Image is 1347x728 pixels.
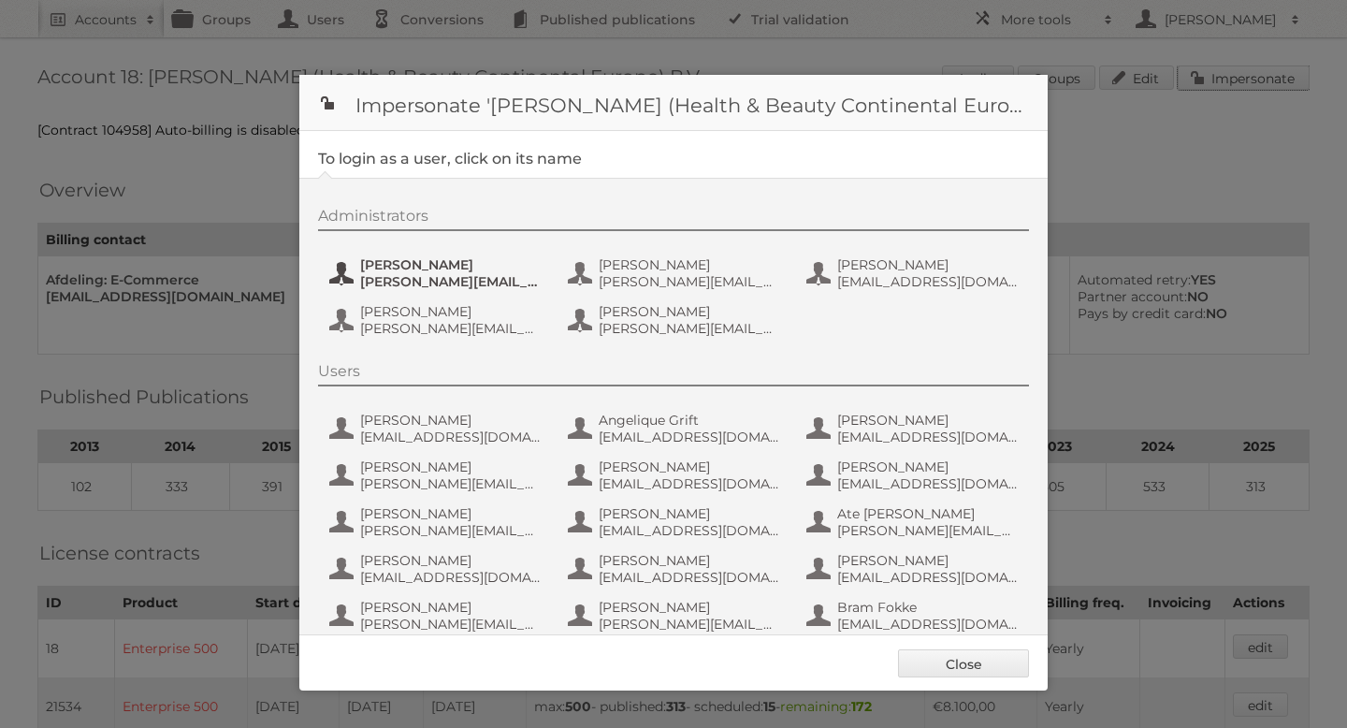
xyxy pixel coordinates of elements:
[327,457,547,494] button: [PERSON_NAME] [PERSON_NAME][EMAIL_ADDRESS][DOMAIN_NAME]
[804,457,1024,494] button: [PERSON_NAME] [EMAIL_ADDRESS][DOMAIN_NAME]
[360,320,542,337] span: [PERSON_NAME][EMAIL_ADDRESS][DOMAIN_NAME]
[804,597,1024,634] button: Bram Fokke [EMAIL_ADDRESS][DOMAIN_NAME]
[360,273,542,290] span: [PERSON_NAME][EMAIL_ADDRESS][DOMAIN_NAME]
[599,522,780,539] span: [EMAIL_ADDRESS][DOMAIN_NAME]
[599,505,780,522] span: [PERSON_NAME]
[566,410,786,447] button: Angelique Grift [EMAIL_ADDRESS][DOMAIN_NAME]
[804,255,1024,292] button: [PERSON_NAME] [EMAIL_ADDRESS][DOMAIN_NAME]
[360,552,542,569] span: [PERSON_NAME]
[360,429,542,445] span: [EMAIL_ADDRESS][DOMAIN_NAME]
[599,256,780,273] span: [PERSON_NAME]
[599,429,780,445] span: [EMAIL_ADDRESS][DOMAIN_NAME]
[566,503,786,541] button: [PERSON_NAME] [EMAIL_ADDRESS][DOMAIN_NAME]
[804,550,1024,588] button: [PERSON_NAME] [EMAIL_ADDRESS][DOMAIN_NAME]
[360,599,542,616] span: [PERSON_NAME]
[327,597,547,634] button: [PERSON_NAME] [PERSON_NAME][EMAIL_ADDRESS][DOMAIN_NAME]
[837,459,1019,475] span: [PERSON_NAME]
[360,569,542,586] span: [EMAIL_ADDRESS][DOMAIN_NAME]
[599,303,780,320] span: [PERSON_NAME]
[599,475,780,492] span: [EMAIL_ADDRESS][DOMAIN_NAME]
[566,255,786,292] button: [PERSON_NAME] [PERSON_NAME][EMAIL_ADDRESS][DOMAIN_NAME]
[327,410,547,447] button: [PERSON_NAME] [EMAIL_ADDRESS][DOMAIN_NAME]
[599,320,780,337] span: [PERSON_NAME][EMAIL_ADDRESS][DOMAIN_NAME]
[566,550,786,588] button: [PERSON_NAME] [EMAIL_ADDRESS][DOMAIN_NAME]
[299,75,1048,131] h1: Impersonate '[PERSON_NAME] (Health & Beauty Continental Europe) B.V.'
[360,459,542,475] span: [PERSON_NAME]
[837,599,1019,616] span: Bram Fokke
[566,301,786,339] button: [PERSON_NAME] [PERSON_NAME][EMAIL_ADDRESS][DOMAIN_NAME]
[599,273,780,290] span: [PERSON_NAME][EMAIL_ADDRESS][DOMAIN_NAME]
[837,569,1019,586] span: [EMAIL_ADDRESS][DOMAIN_NAME]
[599,412,780,429] span: Angelique Grift
[327,550,547,588] button: [PERSON_NAME] [EMAIL_ADDRESS][DOMAIN_NAME]
[327,255,547,292] button: [PERSON_NAME] [PERSON_NAME][EMAIL_ADDRESS][DOMAIN_NAME]
[837,475,1019,492] span: [EMAIL_ADDRESS][DOMAIN_NAME]
[360,616,542,633] span: [PERSON_NAME][EMAIL_ADDRESS][DOMAIN_NAME]
[599,616,780,633] span: [PERSON_NAME][EMAIL_ADDRESS][DOMAIN_NAME]
[898,649,1029,677] a: Close
[360,505,542,522] span: [PERSON_NAME]
[599,552,780,569] span: [PERSON_NAME]
[566,457,786,494] button: [PERSON_NAME] [EMAIL_ADDRESS][DOMAIN_NAME]
[837,505,1019,522] span: Ate [PERSON_NAME]
[804,503,1024,541] button: Ate [PERSON_NAME] [PERSON_NAME][EMAIL_ADDRESS][DOMAIN_NAME]
[318,362,1029,386] div: Users
[599,569,780,586] span: [EMAIL_ADDRESS][DOMAIN_NAME]
[360,256,542,273] span: [PERSON_NAME]
[360,475,542,492] span: [PERSON_NAME][EMAIL_ADDRESS][DOMAIN_NAME]
[360,412,542,429] span: [PERSON_NAME]
[837,429,1019,445] span: [EMAIL_ADDRESS][DOMAIN_NAME]
[804,410,1024,447] button: [PERSON_NAME] [EMAIL_ADDRESS][DOMAIN_NAME]
[327,301,547,339] button: [PERSON_NAME] [PERSON_NAME][EMAIL_ADDRESS][DOMAIN_NAME]
[566,597,786,634] button: [PERSON_NAME] [PERSON_NAME][EMAIL_ADDRESS][DOMAIN_NAME]
[837,616,1019,633] span: [EMAIL_ADDRESS][DOMAIN_NAME]
[837,522,1019,539] span: [PERSON_NAME][EMAIL_ADDRESS][DOMAIN_NAME]
[599,599,780,616] span: [PERSON_NAME]
[360,303,542,320] span: [PERSON_NAME]
[318,207,1029,231] div: Administrators
[318,150,582,167] legend: To login as a user, click on its name
[837,273,1019,290] span: [EMAIL_ADDRESS][DOMAIN_NAME]
[837,552,1019,569] span: [PERSON_NAME]
[599,459,780,475] span: [PERSON_NAME]
[360,522,542,539] span: [PERSON_NAME][EMAIL_ADDRESS][DOMAIN_NAME]
[327,503,547,541] button: [PERSON_NAME] [PERSON_NAME][EMAIL_ADDRESS][DOMAIN_NAME]
[837,412,1019,429] span: [PERSON_NAME]
[837,256,1019,273] span: [PERSON_NAME]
